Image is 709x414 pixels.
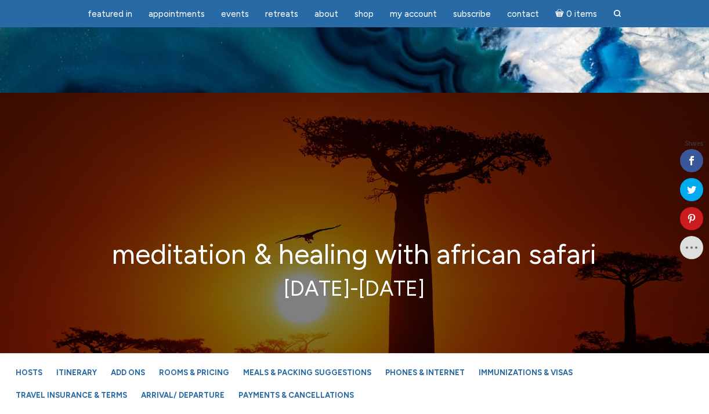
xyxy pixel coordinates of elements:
[105,362,151,383] a: Add Ons
[314,9,338,19] span: About
[35,239,674,270] h2: Meditation & Healing with African Safari
[10,362,48,383] a: Hosts
[237,362,377,383] a: Meals & Packing Suggestions
[153,362,235,383] a: Rooms & Pricing
[88,9,132,19] span: featured in
[149,9,205,19] span: Appointments
[348,3,381,26] a: Shop
[233,385,360,405] a: Payments & Cancellations
[135,385,230,405] a: Arrival/ Departure
[685,141,703,147] span: Shares
[265,9,298,19] span: Retreats
[566,10,597,19] span: 0 items
[308,3,345,26] a: About
[390,9,437,19] span: My Account
[354,9,374,19] span: Shop
[453,9,491,19] span: Subscribe
[142,3,212,26] a: Appointments
[35,274,674,303] p: [DATE]-[DATE]
[81,3,139,26] a: featured in
[500,3,546,26] a: Contact
[50,362,103,383] a: Itinerary
[507,9,539,19] span: Contact
[555,9,566,19] i: Cart
[221,9,249,19] span: Events
[258,3,305,26] a: Retreats
[214,3,256,26] a: Events
[548,2,604,26] a: Cart0 items
[379,362,471,383] a: Phones & Internet
[10,385,133,405] a: Travel Insurance & Terms
[473,362,578,383] a: Immunizations & Visas
[383,3,444,26] a: My Account
[446,3,498,26] a: Subscribe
